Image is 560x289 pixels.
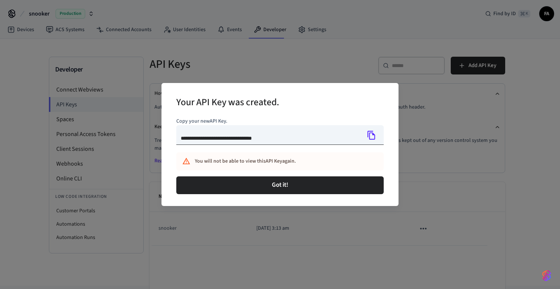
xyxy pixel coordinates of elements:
div: You will not be able to view this API Key again. [195,155,351,168]
img: SeamLogoGradient.69752ec5.svg [542,270,551,282]
button: Copy [364,127,379,143]
h2: Your API Key was created. [176,92,279,114]
button: Got it! [176,176,384,194]
p: Copy your new API Key . [176,117,384,125]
